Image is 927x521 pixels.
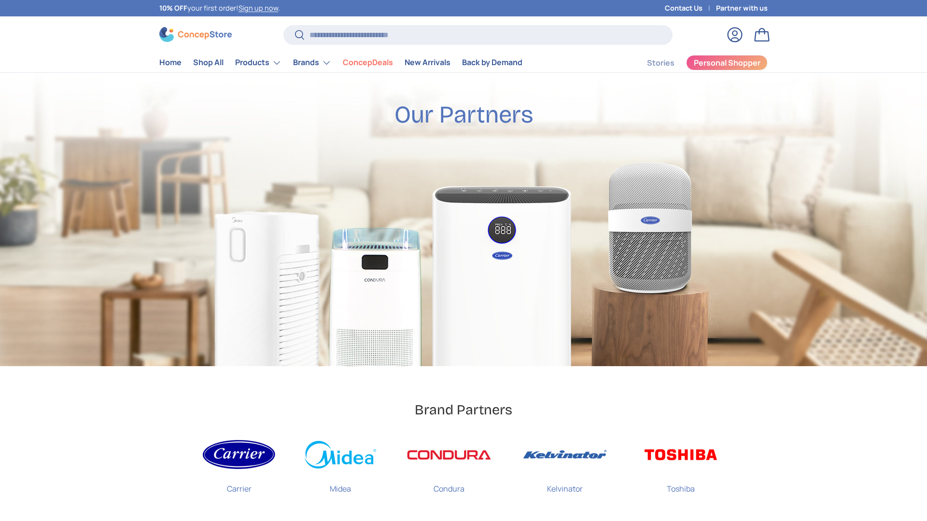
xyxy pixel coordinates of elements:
[637,434,724,502] a: Toshiba
[343,53,393,72] a: ConcepDeals
[415,401,512,419] h2: Brand Partners
[394,100,533,130] h2: Our Partners
[227,475,252,494] p: Carrier
[159,53,522,72] nav: Primary
[434,475,464,494] p: Condura
[547,475,583,494] p: Kelvinator
[235,53,281,72] a: Products
[203,434,275,502] a: Carrier
[686,55,768,70] a: Personal Shopper
[159,3,187,13] strong: 10% OFF
[405,53,450,72] a: New Arrivals
[159,3,280,14] p: your first order! .
[287,53,337,72] summary: Brands
[193,53,224,72] a: Shop All
[462,53,522,72] a: Back by Demand
[716,3,768,14] a: Partner with us
[406,434,492,502] a: Condura
[667,475,695,494] p: Toshiba
[304,434,377,502] a: Midea
[521,434,608,502] a: Kelvinator
[330,475,351,494] p: Midea
[694,59,760,67] span: Personal Shopper
[293,53,331,72] a: Brands
[624,53,768,72] nav: Secondary
[239,3,278,13] a: Sign up now
[665,3,716,14] a: Contact Us
[159,53,182,72] a: Home
[159,27,232,42] img: ConcepStore
[647,54,674,72] a: Stories
[229,53,287,72] summary: Products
